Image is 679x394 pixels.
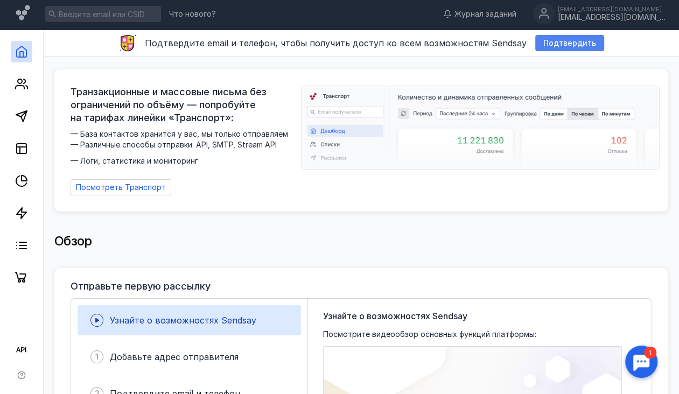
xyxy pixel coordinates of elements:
[45,6,161,22] input: Введите email или CSID
[323,329,536,340] span: Посмотрите видеообзор основных функций платформы:
[71,129,295,166] span: — База контактов хранится у вас, мы только отправляем — Различные способы отправки: API, SMTP, St...
[71,281,211,292] h3: Отправьте первую рассылку
[71,179,171,195] a: Посмотреть Транспорт
[164,10,221,18] a: Что нового?
[76,183,166,192] span: Посмотреть Транспорт
[54,233,92,249] span: Обзор
[454,9,516,19] span: Журнал заданий
[110,351,239,362] span: Добавьте адрес отправителя
[302,86,659,169] img: dashboard-transport-banner
[438,9,522,19] a: Журнал заданий
[71,86,295,124] span: Транзакционные и массовые письма без ограничений по объёму — попробуйте на тарифах линейки «Транс...
[543,39,596,48] span: Подтвердить
[95,351,99,362] span: 1
[145,38,527,48] span: Подтвердите email и телефон, чтобы получить доступ ко всем возможностям Sendsay
[558,6,666,12] div: [EMAIL_ADDRESS][DOMAIN_NAME]
[323,309,467,322] span: Узнайте о возможностях Sendsay
[169,10,216,18] span: Что нового?
[24,6,37,18] div: 1
[558,13,666,22] div: [EMAIL_ADDRESS][DOMAIN_NAME]
[535,35,604,51] button: Подтвердить
[110,315,256,326] span: Узнайте о возможностях Sendsay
